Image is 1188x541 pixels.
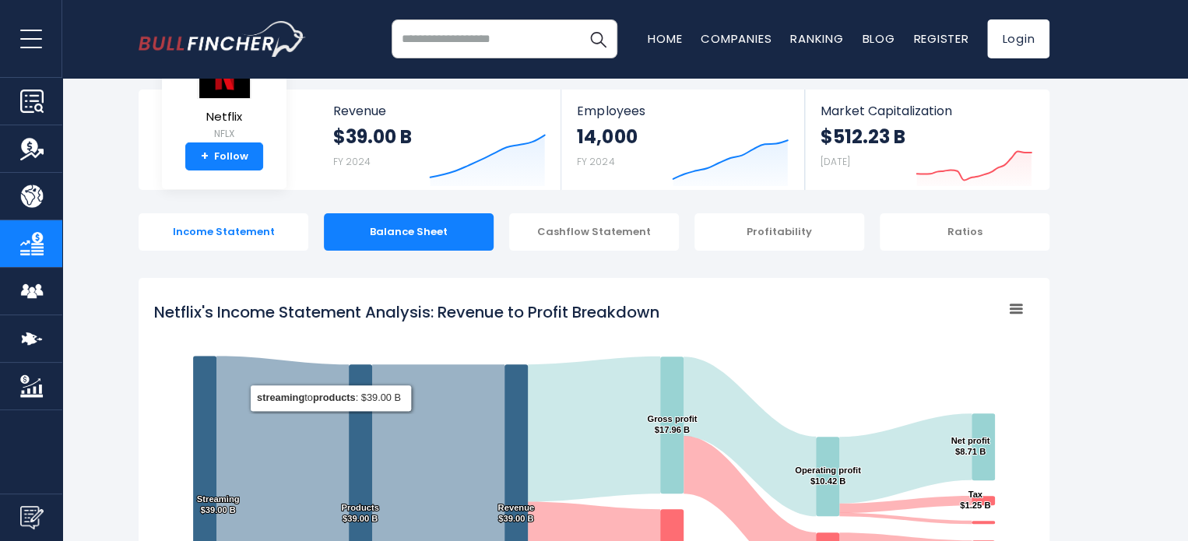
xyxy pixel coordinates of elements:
a: Companies [701,30,771,47]
div: Cashflow Statement [509,213,679,251]
text: Products $39.00 B [341,503,379,523]
a: +Follow [185,142,263,170]
a: Ranking [790,30,843,47]
a: Revenue $39.00 B FY 2024 [318,90,561,190]
small: FY 2024 [333,155,371,168]
text: Tax $1.25 B [960,490,990,510]
a: Employees 14,000 FY 2024 [561,90,803,190]
text: Gross profit $17.96 B [647,414,697,434]
strong: $512.23 B [821,125,905,149]
span: Revenue [333,104,546,118]
span: Market Capitalization [821,104,1032,118]
div: Balance Sheet [324,213,494,251]
span: Netflix [197,111,251,124]
button: Search [578,19,617,58]
a: Login [987,19,1049,58]
a: Home [648,30,682,47]
a: Go to homepage [139,21,306,57]
div: Ratios [880,213,1049,251]
tspan: Netflix's Income Statement Analysis: Revenue to Profit Breakdown [154,301,659,323]
a: Market Capitalization $512.23 B [DATE] [805,90,1048,190]
a: Netflix NFLX [196,46,252,143]
small: FY 2024 [577,155,614,168]
a: Blog [862,30,895,47]
text: Revenue $39.00 B [497,503,534,523]
strong: 14,000 [577,125,637,149]
small: NFLX [197,127,251,141]
a: Register [913,30,968,47]
strong: $39.00 B [333,125,412,149]
img: bullfincher logo [139,21,306,57]
text: Streaming $39.00 B [197,494,240,515]
text: Net profit $8.71 B [951,436,989,456]
div: Income Statement [139,213,308,251]
text: Operating profit $10.42 B [795,465,861,486]
strong: + [201,149,209,163]
span: Employees [577,104,788,118]
small: [DATE] [821,155,850,168]
div: Profitability [694,213,864,251]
